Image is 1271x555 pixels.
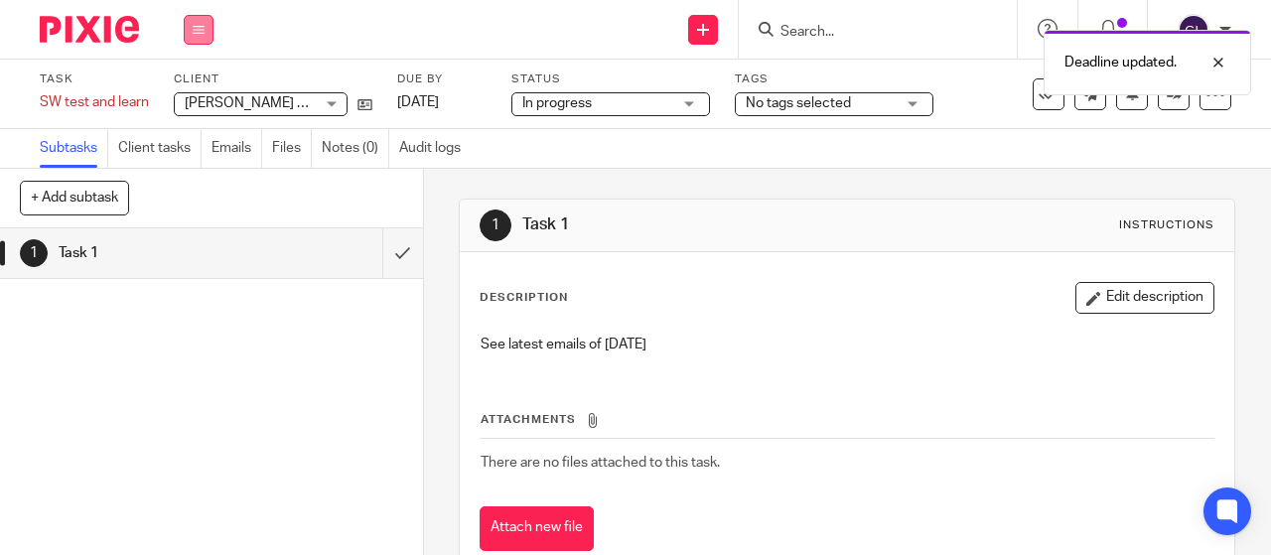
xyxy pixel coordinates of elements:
div: SW test and learn [40,92,149,112]
span: [PERSON_NAME] LLP [185,96,322,110]
label: Due by [397,71,487,87]
h1: Task 1 [522,214,890,235]
label: Task [40,71,149,87]
span: In progress [522,96,592,110]
label: Status [511,71,710,87]
a: Client tasks [118,129,202,168]
p: See latest emails of [DATE] [481,335,1213,354]
span: There are no files attached to this task. [481,456,720,470]
a: Subtasks [40,129,108,168]
span: Attachments [481,414,576,425]
a: Notes (0) [322,129,389,168]
a: Audit logs [399,129,471,168]
img: Pixie [40,16,139,43]
a: Emails [212,129,262,168]
p: Description [480,290,568,306]
span: [DATE] [397,95,439,109]
h1: Task 1 [59,238,261,268]
span: No tags selected [746,96,851,110]
p: Deadline updated. [1064,53,1177,72]
button: + Add subtask [20,181,129,214]
div: 1 [20,239,48,267]
a: Files [272,129,312,168]
button: Attach new file [480,506,594,551]
img: svg%3E [1178,14,1209,46]
button: Edit description [1075,282,1214,314]
div: 1 [480,209,511,241]
div: Instructions [1119,217,1214,233]
label: Client [174,71,372,87]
